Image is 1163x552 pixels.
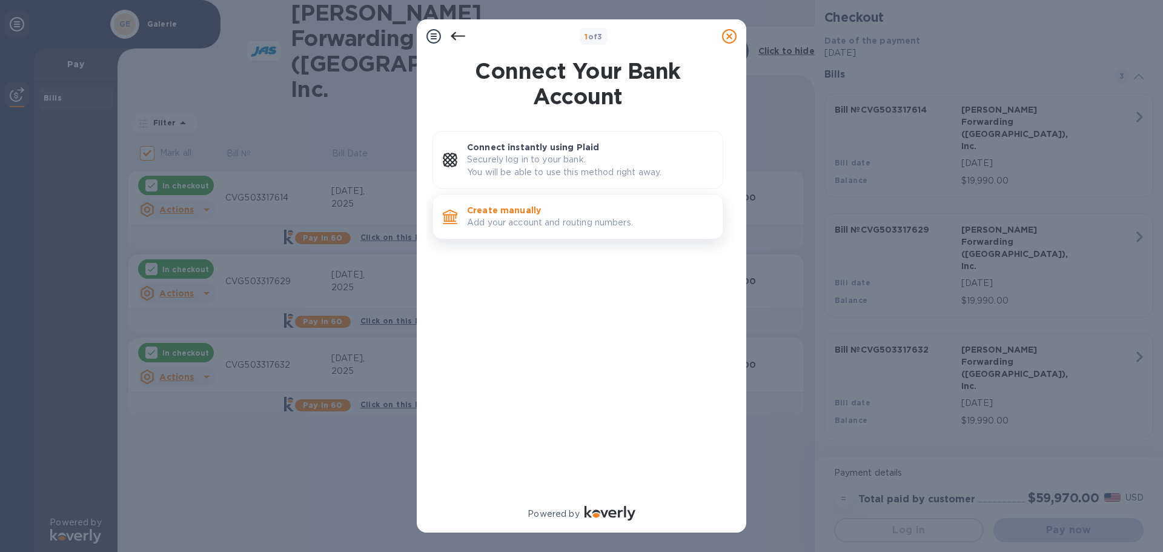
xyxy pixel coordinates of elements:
p: Securely log in to your bank. You will be able to use this method right away. [467,153,713,179]
p: Add your account and routing numbers. [467,216,713,229]
img: Logo [585,506,635,520]
p: Create manually [467,204,713,216]
span: 1 [585,32,588,41]
p: Connect instantly using Plaid [467,141,713,153]
p: Powered by [528,508,579,520]
b: of 3 [585,32,603,41]
h1: Connect Your Bank Account [428,58,728,109]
